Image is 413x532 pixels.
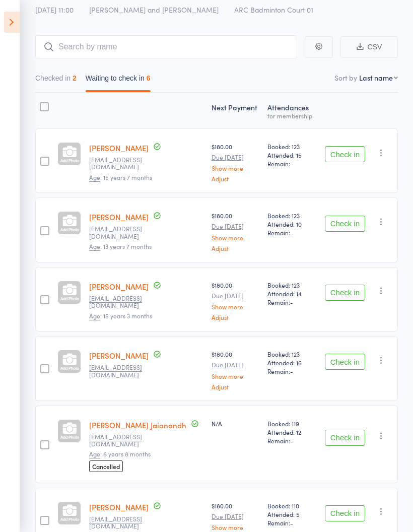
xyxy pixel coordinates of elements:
[73,74,77,82] div: 2
[267,289,314,298] span: Attended: 14
[89,212,149,222] a: [PERSON_NAME]
[267,159,314,168] span: Remain:
[89,242,152,251] span: : 13 years 7 months
[89,433,155,448] small: jaianandh07@gmail.com
[147,74,151,82] div: 6
[267,298,314,306] span: Remain:
[89,5,219,15] span: [PERSON_NAME] and [PERSON_NAME]
[325,505,365,521] button: Check in
[267,436,314,445] span: Remain:
[267,151,314,159] span: Attended: 15
[325,354,365,370] button: Check in
[212,211,259,251] div: $180.00
[290,436,293,445] span: -
[212,281,259,320] div: $180.00
[212,245,259,251] a: Adjust
[212,175,259,182] a: Adjust
[325,216,365,232] button: Check in
[89,364,155,378] small: Sravankgolla@gmail.com
[86,69,151,92] button: Waiting to check in6
[212,314,259,320] a: Adjust
[89,225,155,240] small: bdesai0505@gmail.com
[212,165,259,171] a: Show more
[325,146,365,162] button: Check in
[212,142,259,182] div: $180.00
[267,350,314,358] span: Booked: 123
[212,303,259,310] a: Show more
[35,35,297,58] input: Search by name
[267,211,314,220] span: Booked: 123
[234,5,313,15] span: ARC Badminton Court 01
[89,449,151,458] span: : 6 years 8 months
[290,228,293,237] span: -
[212,223,259,230] small: Due [DATE]
[212,419,259,428] div: N/A
[89,281,149,292] a: [PERSON_NAME]
[212,383,259,390] a: Adjust
[267,419,314,428] span: Booked: 119
[89,295,155,309] small: g.pramod.kumar@gmail.com
[212,154,259,161] small: Due [DATE]
[290,159,293,168] span: -
[212,234,259,241] a: Show more
[267,518,314,527] span: Remain:
[267,510,314,518] span: Attended: 5
[290,298,293,306] span: -
[212,513,259,520] small: Due [DATE]
[208,97,263,124] div: Next Payment
[89,515,155,530] small: sainathuni@live.com
[290,367,293,375] span: -
[35,69,77,92] button: Checked in2
[89,460,123,472] span: Cancelled
[89,311,152,320] span: : 15 years 3 months
[267,358,314,367] span: Attended: 16
[212,373,259,379] a: Show more
[267,228,314,237] span: Remain:
[340,36,398,58] button: CSV
[212,361,259,368] small: Due [DATE]
[212,524,259,530] a: Show more
[89,143,149,153] a: [PERSON_NAME]
[267,220,314,228] span: Attended: 10
[263,97,318,124] div: Atten­dances
[267,501,314,510] span: Booked: 110
[35,5,74,15] span: [DATE] 11:00
[267,367,314,375] span: Remain:
[325,285,365,301] button: Check in
[89,420,186,430] a: [PERSON_NAME] Jaianandh
[290,518,293,527] span: -
[267,428,314,436] span: Attended: 12
[89,156,155,171] small: vrbhangale@gmail.com
[267,142,314,151] span: Booked: 123
[89,502,149,512] a: [PERSON_NAME]
[212,292,259,299] small: Due [DATE]
[89,173,152,182] span: : 15 years 7 months
[334,73,357,83] label: Sort by
[325,430,365,446] button: Check in
[359,73,393,83] div: Last name
[267,112,314,119] div: for membership
[267,281,314,289] span: Booked: 123
[212,350,259,389] div: $180.00
[89,350,149,361] a: [PERSON_NAME]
